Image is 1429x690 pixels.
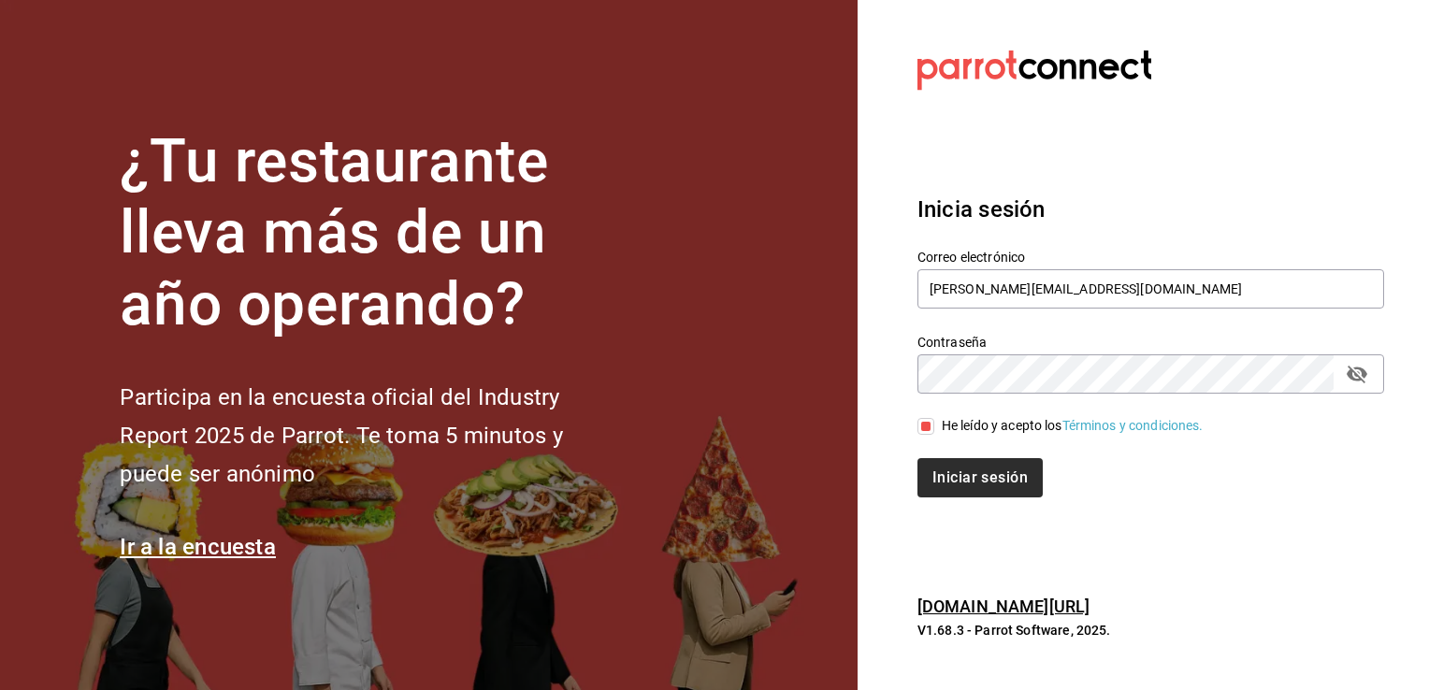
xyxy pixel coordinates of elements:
[917,269,1384,309] input: Ingresa tu correo electrónico
[917,335,1384,348] label: Contraseña
[942,416,1204,436] div: He leído y acepto los
[917,597,1090,616] a: [DOMAIN_NAME][URL]
[1062,418,1204,433] a: Términos y condiciones.
[917,193,1384,226] h3: Inicia sesión
[120,379,625,493] h2: Participa en la encuesta oficial del Industry Report 2025 de Parrot. Te toma 5 minutos y puede se...
[1341,358,1373,390] button: passwordField
[120,126,625,341] h1: ¿Tu restaurante lleva más de un año operando?
[917,621,1384,640] p: V1.68.3 - Parrot Software, 2025.
[917,458,1043,497] button: Iniciar sesión
[120,534,276,560] a: Ir a la encuesta
[917,250,1384,263] label: Correo electrónico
